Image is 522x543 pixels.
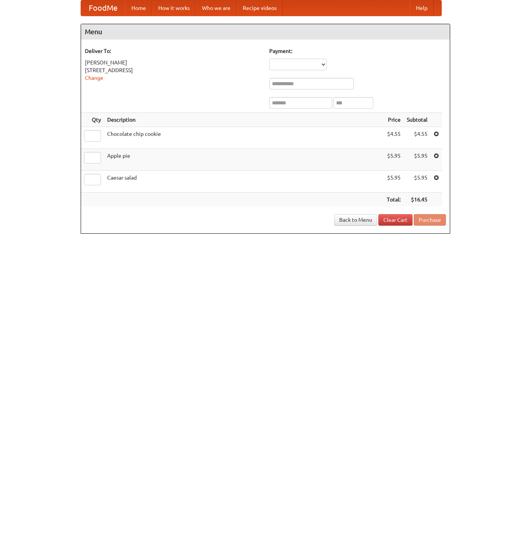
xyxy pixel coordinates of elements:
[104,149,384,171] td: Apple pie
[237,0,283,16] a: Recipe videos
[81,0,125,16] a: FoodMe
[104,113,384,127] th: Description
[404,149,431,171] td: $5.95
[414,214,446,226] button: Purchase
[384,193,404,207] th: Total:
[378,214,413,226] a: Clear Cart
[81,113,104,127] th: Qty
[410,0,434,16] a: Help
[104,171,384,193] td: Caesar salad
[85,59,262,66] div: [PERSON_NAME]
[125,0,152,16] a: Home
[384,127,404,149] td: $4.55
[384,149,404,171] td: $5.95
[404,193,431,207] th: $16.45
[269,47,446,55] h5: Payment:
[104,127,384,149] td: Chocolate chip cookie
[334,214,377,226] a: Back to Menu
[404,127,431,149] td: $4.55
[404,113,431,127] th: Subtotal
[404,171,431,193] td: $5.95
[85,66,262,74] div: [STREET_ADDRESS]
[85,47,262,55] h5: Deliver To:
[384,113,404,127] th: Price
[152,0,196,16] a: How it works
[196,0,237,16] a: Who we are
[384,171,404,193] td: $5.95
[81,24,450,40] h4: Menu
[85,75,103,81] a: Change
